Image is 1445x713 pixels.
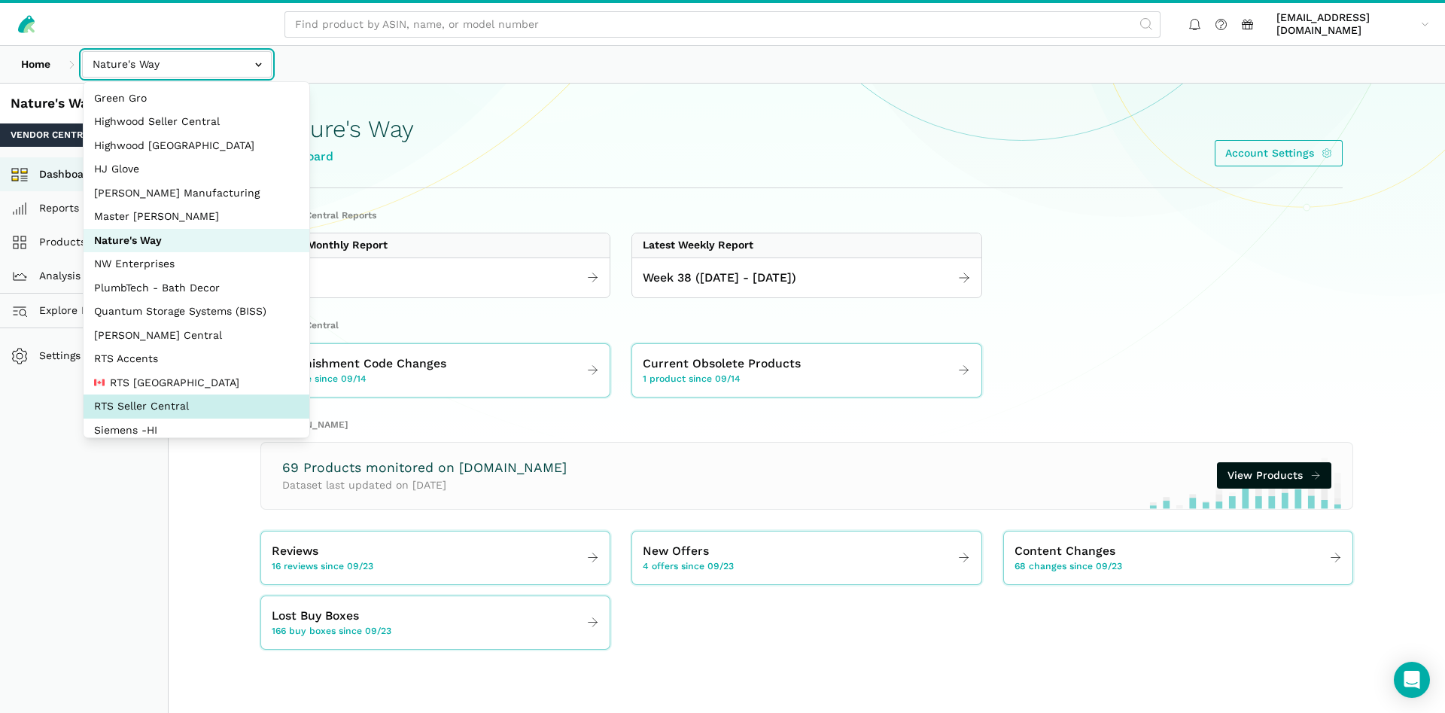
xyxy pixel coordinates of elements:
[282,459,567,477] h3: 69 Products monitored on [DOMAIN_NAME]
[84,419,309,443] button: Siemens -HI
[84,324,309,348] button: [PERSON_NAME] Central
[284,11,1161,38] input: Find product by ASIN, name, or model number
[632,349,981,392] a: Current Obsolete Products 1 product since 09/14
[1217,462,1332,489] a: View Products
[632,537,981,579] a: New Offers 4 offers since 09/23
[271,116,414,142] h1: Nature's Way
[643,355,801,373] span: Current Obsolete Products
[16,302,105,320] span: Explore Data
[84,252,309,276] button: NW Enterprises
[1394,662,1430,698] div: Open Intercom Messenger
[271,209,1343,223] h2: Vendor Central Reports
[632,264,981,293] a: Week 38 ([DATE] - [DATE])
[1227,468,1303,483] span: View Products
[261,349,610,392] a: Replenishment Code Changes 1 change since 09/14
[261,602,610,644] a: Lost Buy Boxes 166 buy boxes since 09/23
[643,269,796,288] span: Week 38 ([DATE] - [DATE])
[1004,537,1352,579] a: Content Changes 68 changes since 09/23
[272,560,373,574] span: 16 reviews since 09/23
[1015,560,1122,574] span: 68 changes since 09/23
[643,373,741,386] span: 1 product since 09/14
[1215,140,1343,166] a: Account Settings
[643,542,709,561] span: New Offers
[84,87,309,111] button: Green Gro
[272,355,446,373] span: Replenishment Code Changes
[84,205,309,229] button: Master [PERSON_NAME]
[84,371,309,395] button: RTS [GEOGRAPHIC_DATA]
[261,264,610,293] a: [DATE]
[1276,11,1416,38] span: [EMAIL_ADDRESS][DOMAIN_NAME]
[272,542,318,561] span: Reviews
[643,239,753,252] div: Latest Weekly Report
[272,239,388,252] div: Latest Monthly Report
[1271,8,1434,40] a: [EMAIL_ADDRESS][DOMAIN_NAME]
[282,477,567,493] p: Dataset last updated on [DATE]
[272,373,367,386] span: 1 change since 09/14
[11,51,61,78] a: Home
[84,134,309,158] button: Highwood [GEOGRAPHIC_DATA]
[84,347,309,371] button: RTS Accents
[82,51,272,78] input: Nature's Way
[11,129,94,142] span: Vendor Central
[261,537,610,579] a: Reviews 16 reviews since 09/23
[84,395,309,419] button: RTS Seller Central
[1015,542,1115,561] span: Content Changes
[271,419,1343,432] h2: [DOMAIN_NAME]
[84,229,309,253] button: Nature's Way
[84,300,309,324] button: Quantum Storage Systems (BISS)
[272,607,359,626] span: Lost Buy Boxes
[271,148,414,166] div: Dashboard
[84,110,309,134] button: Highwood Seller Central
[271,319,1343,333] h2: Vendor Central
[84,276,309,300] button: PlumbTech - Bath Decor
[272,625,391,638] span: 166 buy boxes since 09/23
[11,94,157,113] div: Nature's Way
[84,157,309,181] button: HJ Glove
[643,560,734,574] span: 4 offers since 09/23
[84,181,309,206] button: [PERSON_NAME] Manufacturing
